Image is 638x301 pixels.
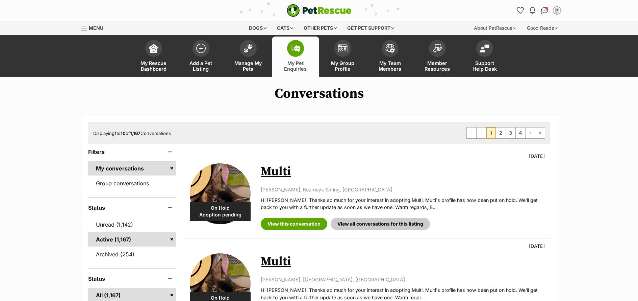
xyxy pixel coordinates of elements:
[299,21,341,35] div: Other pets
[554,7,560,14] img: Belle Vie Animal Rescue profile pic
[480,44,489,52] img: help-desk-icon-fdf02630f3aa405de69fd3d07c3f3aa587a6932b1a1747fa1d2bba05be0121f9.svg
[331,218,430,230] a: View all conversations for this listing
[375,60,405,72] span: My Team Members
[530,7,535,14] img: notifications-46538b983faf8c2785f20acdc204bb7945ddae34d4c08c2a6579f10ce5e182be.svg
[186,60,216,72] span: Add a Pet Listing
[342,21,399,35] div: Get pet support
[88,149,176,155] header: Filters
[291,45,300,52] img: pet-enquiries-icon-7e3ad2cf08bfb03b45e93fb7055b45f3efa6380592205ae92323e6603595dc1f.svg
[287,4,352,17] a: PetRescue
[469,60,500,72] span: Support Help Desk
[486,128,496,138] span: Page 1
[414,37,461,77] a: Member Resources
[88,276,176,282] header: Status
[477,128,486,138] span: Previous page
[541,7,548,14] img: chat-41dd97257d64d25036548639549fe6c8038ab92f7586957e7f3b1b290dea8141.svg
[535,128,545,138] a: Last page
[467,128,476,138] span: First page
[114,131,117,136] strong: 1
[81,21,108,33] a: Menu
[88,232,176,247] a: Active (1,167)
[506,128,515,138] a: Page 3
[244,21,271,35] div: Dogs
[319,37,366,77] a: My Group Profile
[88,247,176,261] a: Archived (254)
[526,128,535,138] a: Next page
[261,196,543,211] p: Hi [PERSON_NAME]! Thanks so much for your interest in adopting Multi. Multi's profile has now bee...
[190,202,251,221] div: On Hold
[88,176,176,190] a: Group conversations
[433,44,442,53] img: member-resources-icon-8e73f808a243e03378d46382f2149f9095a855e16c252ad45f914b54edf8863c.svg
[89,25,103,31] span: Menu
[366,37,414,77] a: My Team Members
[272,21,298,35] div: Cats
[88,205,176,211] header: Status
[88,217,176,232] a: Unread (1,142)
[138,60,169,72] span: My Rescue Dashboard
[515,5,526,16] a: Favourites
[469,21,521,35] div: About PetRescue
[130,131,141,136] strong: 1,167
[522,21,562,35] div: Good Reads
[177,37,225,77] a: Add a Pet Listing
[149,44,158,53] img: dashboard-icon-eb2f2d2d3e046f16d808141f083e7271f6b2e854fb5c12c21221c1fb7104beca.svg
[121,131,126,136] strong: 10
[261,286,543,301] p: Hi [PERSON_NAME]! Thanks so much for your interest in adopting Multi. Multi's profile has now bee...
[516,128,525,138] a: Page 4
[261,254,291,269] a: Multi
[287,4,352,17] img: logo-e224e6f780fb5917bec1dbf3a21bbac754714ae5b6737aabdf751b685950b380.svg
[130,37,177,77] a: My Rescue Dashboard
[225,37,272,77] a: Manage My Pets
[461,37,508,77] a: Support Help Desk
[261,218,327,230] a: View this conversation
[93,131,171,136] span: Displaying to of Conversations
[527,5,538,16] button: Notifications
[552,5,562,16] button: My account
[190,211,251,218] span: Adoption pending
[529,153,545,160] p: [DATE]
[496,128,506,138] a: Page 2
[515,5,562,16] ul: Account quick links
[190,163,251,224] img: Multi
[244,44,253,53] img: manage-my-pets-icon-02211641906a0b7f246fdf0571729dbe1e7629f14944591b6c1af311fb30b64b.svg
[261,164,291,179] a: Multi
[88,161,176,176] a: My conversations
[272,37,319,77] a: My Pet Enquiries
[261,186,543,193] p: [PERSON_NAME], Kearneys Spring, [GEOGRAPHIC_DATA]
[529,242,545,250] p: [DATE]
[338,44,348,52] img: group-profile-icon-3fa3cf56718a62981997c0bc7e787c4b2cf8bcc04b72c1350f741eb67cf2f40e.svg
[385,44,395,53] img: team-members-icon-5396bd8760b3fe7c0b43da4ab00e1e3bb1a5d9ba89233759b79545d2d3fc5d0d.svg
[328,60,358,72] span: My Group Profile
[466,127,545,139] nav: Pagination
[280,60,311,72] span: My Pet Enquiries
[261,276,543,283] p: [PERSON_NAME], [GEOGRAPHIC_DATA], [GEOGRAPHIC_DATA]
[539,5,550,16] a: Conversations
[422,60,453,72] span: Member Resources
[196,44,206,53] img: add-pet-listing-icon-0afa8454b4691262ce3f59096e99ab1cd57d4a30225e0717b998d2c9b9846f56.svg
[233,60,263,72] span: Manage My Pets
